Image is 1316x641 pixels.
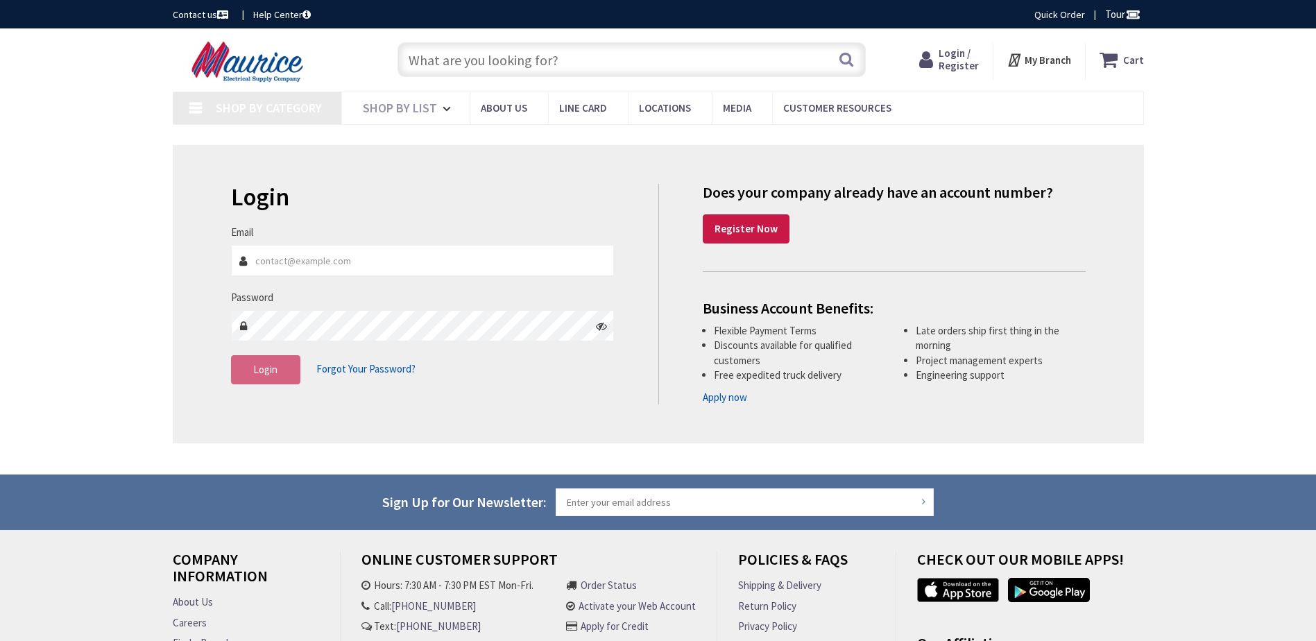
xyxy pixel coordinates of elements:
h4: Business Account Benefits: [703,300,1086,316]
a: Careers [173,615,207,630]
label: Email [231,225,253,239]
a: Shipping & Delivery [738,578,821,592]
strong: My Branch [1025,53,1071,67]
a: Activate your Web Account [579,599,696,613]
span: Line Card [559,101,607,114]
strong: Register Now [715,222,778,235]
input: Email [231,245,615,276]
a: Order Status [581,578,637,592]
a: Return Policy [738,599,796,613]
h4: Does your company already have an account number? [703,184,1086,200]
h4: Check out Our Mobile Apps! [917,551,1154,578]
a: Contact us [173,8,231,22]
li: Discounts available for qualified customers [714,338,884,368]
a: Forgot Your Password? [316,356,416,382]
span: Login [253,363,277,376]
a: Register Now [703,214,789,243]
li: Project management experts [916,353,1086,368]
a: Quick Order [1034,8,1085,22]
a: Apply now [703,390,747,404]
div: My Branch [1007,47,1071,72]
span: Tour [1105,8,1140,21]
a: [PHONE_NUMBER] [391,599,476,613]
a: Cart [1100,47,1144,72]
button: Login [231,355,300,384]
span: About us [481,101,527,114]
span: Shop By List [363,100,437,116]
a: Login / Register [919,47,979,72]
h4: Online Customer Support [361,551,696,578]
li: Flexible Payment Terms [714,323,884,338]
strong: Cart [1123,47,1144,72]
span: Media [723,101,751,114]
i: Click here to show/hide password [596,320,607,332]
li: Late orders ship first thing in the morning [916,323,1086,353]
a: [PHONE_NUMBER] [396,619,481,633]
a: Apply for Credit [581,619,649,633]
span: Locations [639,101,691,114]
label: Password [231,290,273,305]
img: Maurice Electrical Supply Company [173,40,326,83]
span: Login / Register [939,46,979,72]
h2: Login [231,184,615,211]
a: About Us [173,595,213,609]
span: Shop By Category [216,100,322,116]
a: Privacy Policy [738,619,797,633]
li: Hours: 7:30 AM - 7:30 PM EST Mon-Fri. [361,578,554,592]
input: Enter your email address [556,488,934,516]
span: Customer Resources [783,101,891,114]
li: Engineering support [916,368,1086,382]
li: Text: [361,619,554,633]
li: Call: [361,599,554,613]
a: Help Center [253,8,311,22]
h4: Company Information [173,551,319,595]
input: What are you looking for? [398,42,866,77]
span: Forgot Your Password? [316,362,416,375]
h4: Policies & FAQs [738,551,874,578]
li: Free expedited truck delivery [714,368,884,382]
span: Sign Up for Our Newsletter: [382,493,547,511]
